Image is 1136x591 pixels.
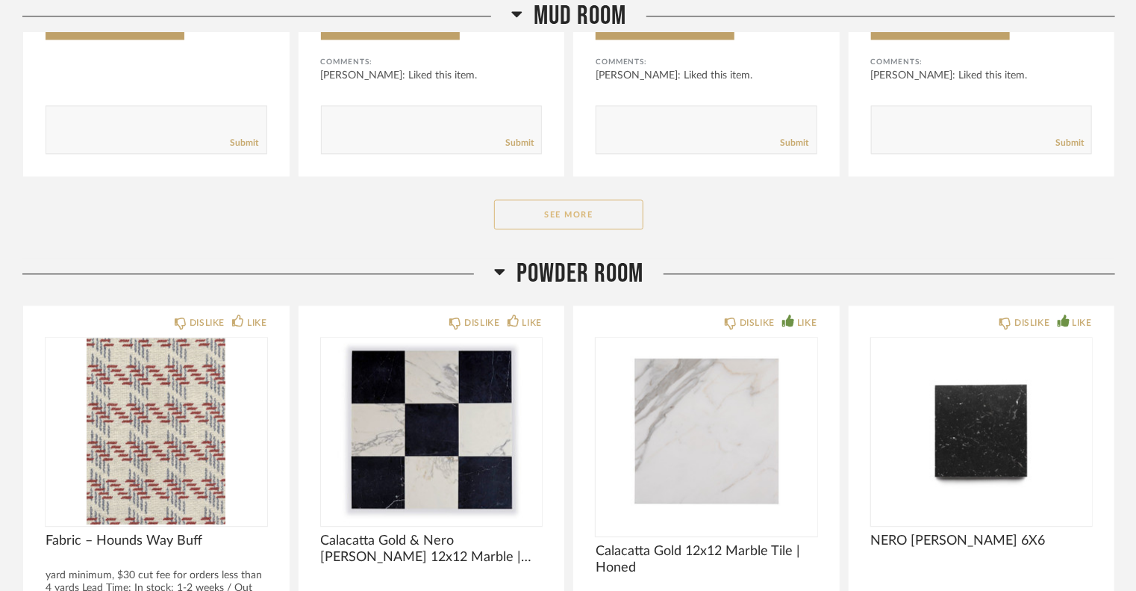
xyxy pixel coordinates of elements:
[46,533,267,549] span: Fabric – Hounds Way Buff
[871,338,1093,525] img: undefined
[190,315,225,330] div: DISLIKE
[522,315,542,330] div: LIKE
[247,315,266,330] div: LIKE
[1073,315,1092,330] div: LIKE
[505,137,534,149] a: Submit
[596,55,817,69] div: Comments:
[1055,137,1084,149] a: Submit
[871,68,1093,83] div: [PERSON_NAME]: Liked this item.
[871,55,1093,69] div: Comments:
[321,533,543,566] span: Calacatta Gold & Nero [PERSON_NAME] 12x12 Marble | Honed – Checkerboard Bundle
[494,199,643,229] button: See More
[321,338,543,525] img: undefined
[231,137,259,149] a: Submit
[321,55,543,69] div: Comments:
[596,338,817,525] div: 0
[596,68,817,83] div: [PERSON_NAME]: Liked this item.
[596,338,817,525] img: undefined
[321,68,543,83] div: [PERSON_NAME]: Liked this item.
[781,137,809,149] a: Submit
[740,315,775,330] div: DISLIKE
[464,315,499,330] div: DISLIKE
[797,315,817,330] div: LIKE
[516,258,643,290] span: Powder Room
[596,543,817,576] span: Calacatta Gold 12x12 Marble Tile | Honed
[871,533,1093,549] span: NERO [PERSON_NAME] 6X6
[46,338,267,525] img: undefined
[1014,315,1049,330] div: DISLIKE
